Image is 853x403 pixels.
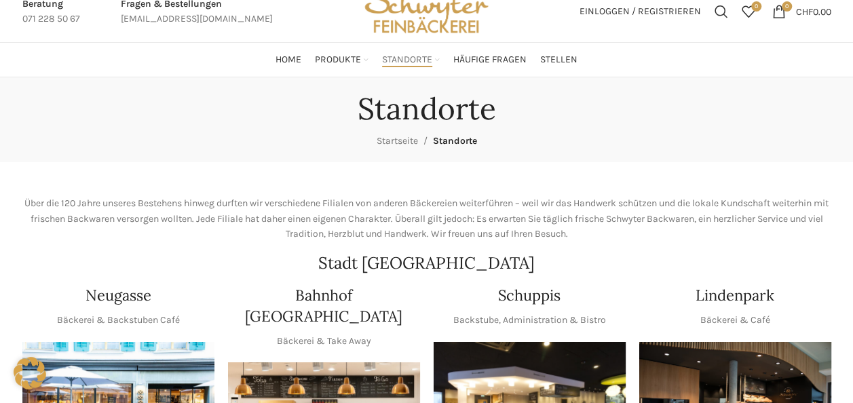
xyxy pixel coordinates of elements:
h4: Bahnhof [GEOGRAPHIC_DATA] [228,285,420,327]
a: Site logo [360,5,493,16]
a: Produkte [315,46,368,73]
span: Standorte [382,54,432,66]
p: Bäckerei & Take Away [277,334,371,349]
span: Häufige Fragen [453,54,527,66]
a: Stellen [540,46,577,73]
p: Bäckerei & Café [700,313,770,328]
span: Produkte [315,54,361,66]
h4: Lindenpark [696,285,774,306]
h2: Stadt [GEOGRAPHIC_DATA] [22,255,831,271]
p: Über die 120 Jahre unseres Bestehens hinweg durften wir verschiedene Filialen von anderen Bäckere... [22,196,831,242]
a: Häufige Fragen [453,46,527,73]
span: 0 [782,1,792,12]
h4: Schuppis [498,285,561,306]
bdi: 0.00 [796,5,831,17]
a: Home [276,46,301,73]
a: Startseite [377,135,418,147]
span: 0 [751,1,761,12]
span: Stellen [540,54,577,66]
span: Einloggen / Registrieren [580,7,701,16]
span: Home [276,54,301,66]
h4: Neugasse [86,285,151,306]
span: CHF [796,5,813,17]
h1: Standorte [358,91,496,127]
div: Main navigation [16,46,838,73]
p: Backstube, Administration & Bistro [453,313,606,328]
p: Bäckerei & Backstuben Café [57,313,180,328]
span: Standorte [433,135,477,147]
a: Standorte [382,46,440,73]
